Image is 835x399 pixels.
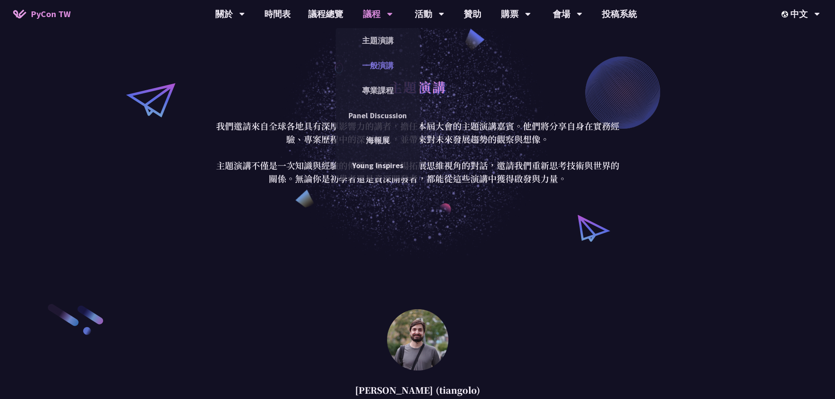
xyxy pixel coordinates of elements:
[782,11,790,18] img: Locale Icon
[336,130,420,151] a: 海報展
[336,30,420,51] a: 主題演講
[336,80,420,101] a: 專業課程
[387,309,448,371] img: Sebastián Ramírez (tiangolo)
[13,10,26,18] img: Home icon of PyCon TW 2025
[4,3,79,25] a: PyCon TW
[336,55,420,76] a: 一般演講
[336,155,420,176] a: Young Inspires
[336,105,420,126] a: Panel Discussion
[31,7,71,21] span: PyCon TW
[214,120,622,185] p: 我們邀請來自全球各地具有深厚影響力的講者，擔任本屆大會的主題演講嘉賓。他們將分享自身在實務經驗、專案歷程中的深刻洞見，並帶來對未來發展趨勢的觀察與想像。 主題演講不僅是一次知識與經驗的傳遞，更是...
